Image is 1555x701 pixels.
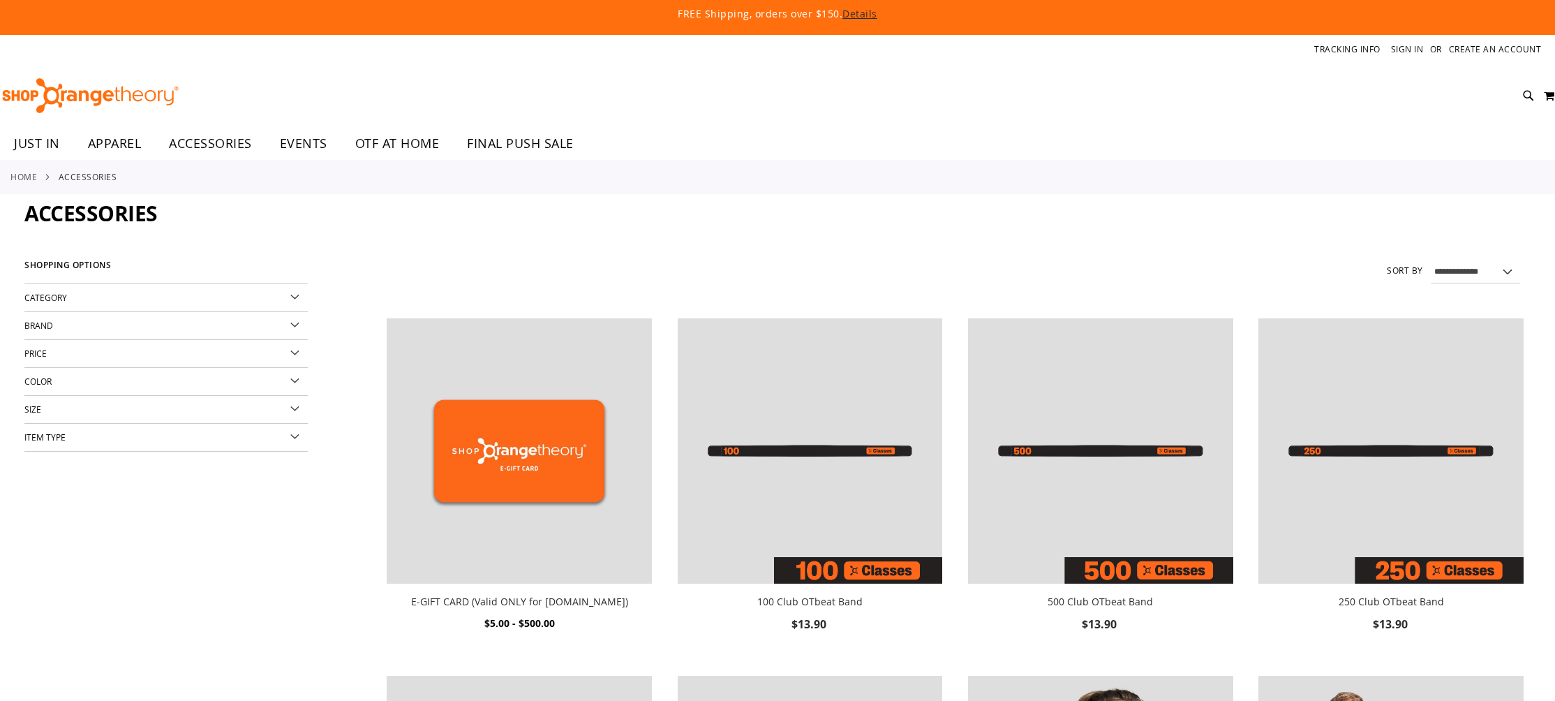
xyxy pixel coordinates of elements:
div: product [961,311,1240,670]
span: Item Type [24,431,66,443]
span: Size [24,404,41,415]
div: Brand [24,312,308,340]
div: product [671,311,950,670]
a: Image of 500 Club OTbeat Band [968,318,1233,586]
img: Image of 100 Club OTbeat Band [678,318,943,584]
a: APPAREL [74,128,156,160]
div: Category [24,284,308,312]
a: E-GIFT CARD (Valid ONLY for ShopOrangetheory.com) [387,318,652,586]
span: $13.90 [791,617,828,632]
div: Price [24,340,308,368]
span: ACCESSORIES [24,199,158,228]
a: EVENTS [266,128,341,160]
span: Price [24,348,47,359]
span: EVENTS [280,128,327,159]
a: 250 Club OTbeat Band [1339,595,1444,608]
a: Tracking Info [1314,43,1381,55]
a: Image of 100 Club OTbeat Band [678,318,943,586]
div: Size [24,396,308,424]
strong: ACCESSORIES [59,170,117,183]
a: Details [842,7,877,20]
label: Sort By [1387,265,1423,276]
a: 500 Club OTbeat Band [1048,595,1153,608]
img: E-GIFT CARD (Valid ONLY for ShopOrangetheory.com) [387,318,652,584]
span: Color [24,376,52,387]
span: $13.90 [1082,617,1119,632]
span: JUST IN [14,128,60,159]
a: Create an Account [1449,43,1542,55]
div: Color [24,368,308,396]
a: Sign In [1391,43,1424,55]
a: ACCESSORIES [155,128,266,159]
div: Item Type [24,424,308,452]
img: Image of 500 Club OTbeat Band [968,318,1233,584]
strong: Shopping Options [24,254,308,284]
span: ACCESSORIES [169,128,252,159]
div: product [1251,311,1531,670]
a: E-GIFT CARD (Valid ONLY for [DOMAIN_NAME]) [411,595,628,608]
span: Category [24,292,67,303]
a: OTF AT HOME [341,128,454,160]
a: Image of 250 Club OTbeat Band [1258,318,1524,586]
p: FREE Shipping, orders over $150. [359,7,1196,21]
div: product [380,311,659,667]
img: Image of 250 Club OTbeat Band [1258,318,1524,584]
span: APPAREL [88,128,142,159]
a: FINAL PUSH SALE [453,128,588,160]
a: 100 Club OTbeat Band [757,595,863,608]
span: OTF AT HOME [355,128,440,159]
a: Home [10,170,37,183]
span: $5.00 - $500.00 [484,617,555,630]
span: Brand [24,320,53,331]
span: FINAL PUSH SALE [467,128,574,159]
span: $13.90 [1373,617,1410,632]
